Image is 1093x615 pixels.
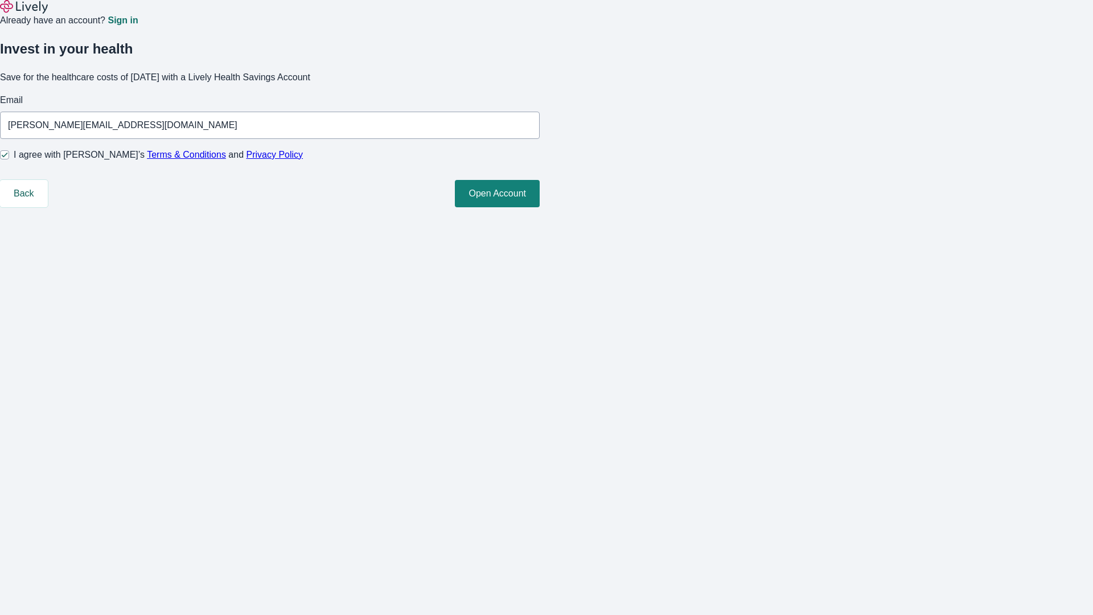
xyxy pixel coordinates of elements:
span: I agree with [PERSON_NAME]’s and [14,148,303,162]
a: Terms & Conditions [147,150,226,159]
button: Open Account [455,180,540,207]
a: Sign in [108,16,138,25]
a: Privacy Policy [246,150,303,159]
